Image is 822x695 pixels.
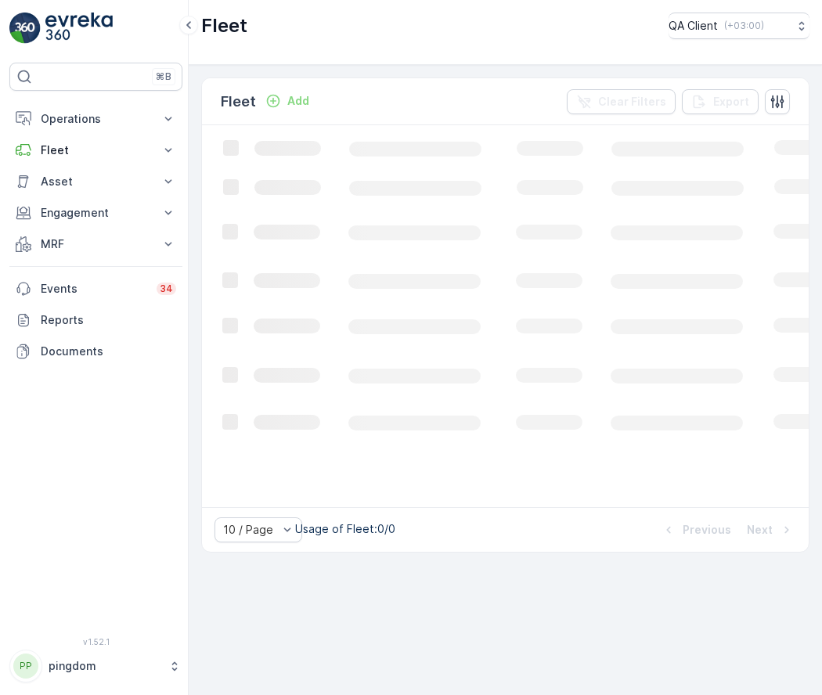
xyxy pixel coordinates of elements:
[201,13,247,38] p: Fleet
[567,89,676,114] button: Clear Filters
[41,142,151,158] p: Fleet
[13,654,38,679] div: PP
[41,236,151,252] p: MRF
[9,197,182,229] button: Engagement
[221,91,256,113] p: Fleet
[9,273,182,304] a: Events34
[724,20,764,32] p: ( +03:00 )
[41,281,147,297] p: Events
[745,520,796,539] button: Next
[9,637,182,646] span: v 1.52.1
[9,336,182,367] a: Documents
[9,650,182,682] button: PPpingdom
[160,283,173,295] p: 34
[41,205,151,221] p: Engagement
[669,13,809,39] button: QA Client(+03:00)
[9,103,182,135] button: Operations
[682,89,759,114] button: Export
[41,111,151,127] p: Operations
[49,658,160,674] p: pingdom
[9,229,182,260] button: MRF
[41,312,176,328] p: Reports
[669,18,718,34] p: QA Client
[598,94,666,110] p: Clear Filters
[747,522,773,538] p: Next
[259,92,315,110] button: Add
[45,13,113,44] img: logo_light-DOdMpM7g.png
[9,135,182,166] button: Fleet
[41,344,176,359] p: Documents
[9,166,182,197] button: Asset
[295,521,395,537] p: Usage of Fleet : 0/0
[156,70,171,83] p: ⌘B
[683,522,731,538] p: Previous
[41,174,151,189] p: Asset
[659,520,733,539] button: Previous
[9,13,41,44] img: logo
[9,304,182,336] a: Reports
[287,93,309,109] p: Add
[713,94,749,110] p: Export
